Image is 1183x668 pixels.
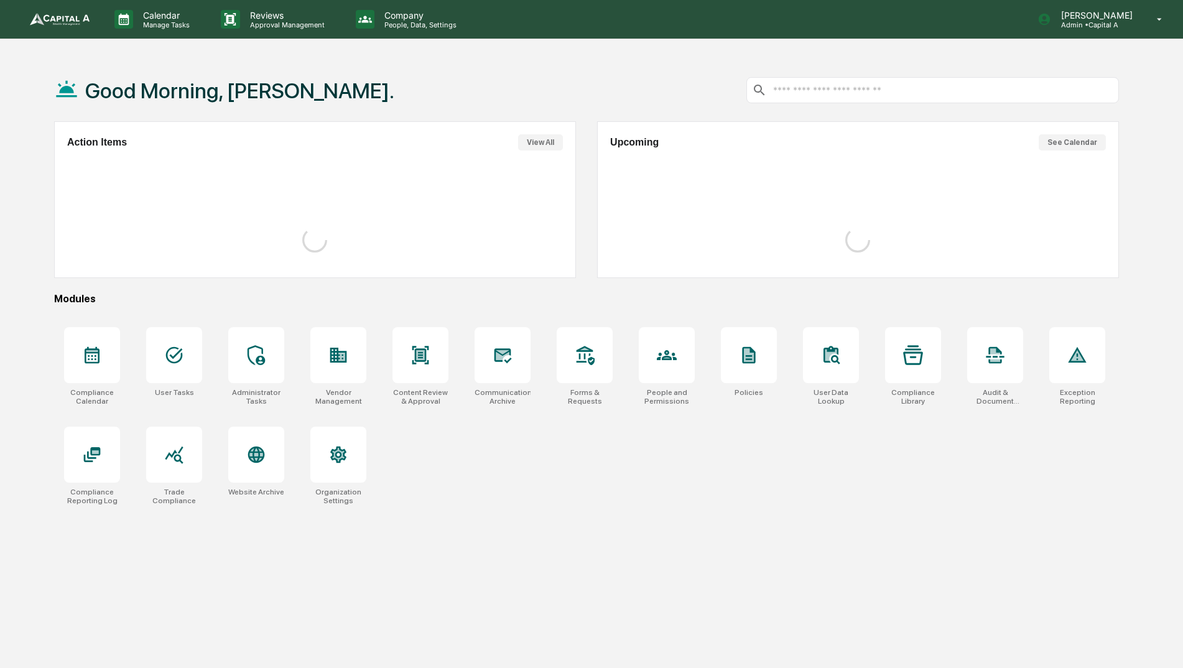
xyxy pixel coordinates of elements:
h2: Upcoming [610,137,659,148]
p: Company [374,10,463,21]
div: Trade Compliance [146,488,202,505]
p: People, Data, Settings [374,21,463,29]
div: Compliance Reporting Log [64,488,120,505]
div: Modules [54,293,1119,305]
div: Vendor Management [310,388,366,406]
h2: Action Items [67,137,127,148]
div: User Tasks [155,388,194,397]
div: Policies [735,388,763,397]
div: Forms & Requests [557,388,613,406]
button: View All [518,134,563,151]
img: logo [30,13,90,26]
div: User Data Lookup [803,388,859,406]
div: Audit & Document Logs [967,388,1023,406]
div: Administrator Tasks [228,388,284,406]
div: Website Archive [228,488,284,496]
p: Manage Tasks [133,21,196,29]
p: Approval Management [240,21,331,29]
div: Exception Reporting [1049,388,1105,406]
div: Compliance Calendar [64,388,120,406]
h1: Good Morning, [PERSON_NAME]. [85,78,394,103]
p: Admin • Capital A [1051,21,1139,29]
div: Organization Settings [310,488,366,505]
p: Calendar [133,10,196,21]
div: Compliance Library [885,388,941,406]
div: Communications Archive [475,388,531,406]
p: Reviews [240,10,331,21]
p: [PERSON_NAME] [1051,10,1139,21]
div: Content Review & Approval [392,388,448,406]
button: See Calendar [1039,134,1106,151]
div: People and Permissions [639,388,695,406]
